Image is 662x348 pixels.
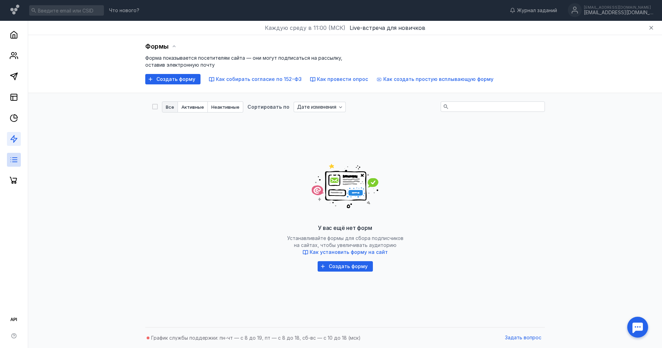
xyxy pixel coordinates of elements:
span: Создать форму [329,264,368,270]
span: Дате изменения [297,104,336,110]
button: Как установить форму на сайт [303,249,388,256]
div: [EMAIL_ADDRESS][DOMAIN_NAME] [584,5,653,9]
button: Как собирать согласие по 152-ФЗ [209,76,302,83]
span: Форма показывается посетителям сайта — они могут подписаться на рассылку, оставив электронную почту [145,55,342,68]
span: Активные [181,105,204,109]
button: Создать форму [318,261,373,272]
span: Устанавливайте формы для сбора подписчиков на сайтах, чтобы увеличивать аудиторию [276,235,415,256]
a: Журнал заданий [506,7,561,14]
span: Задать вопрос [505,335,541,341]
button: Дате изменения [294,102,346,112]
a: Что нового? [106,8,143,13]
span: Каждую среду в 11:00 (МСК) [265,24,345,32]
span: Что нового? [109,8,139,13]
button: Как провести опрос [310,76,368,83]
span: Формы [145,43,169,50]
span: Создать форму [156,76,195,82]
span: Журнал заданий [517,7,557,14]
div: Сортировать по [247,105,289,109]
span: Как создать простую всплывающую форму [383,76,493,82]
span: Как установить форму на сайт [310,249,388,255]
button: Активные [178,101,208,113]
button: Создать форму [145,74,201,84]
span: Live-встреча для новичков [350,24,425,31]
span: Как собирать согласие по 152-ФЗ [216,76,302,82]
span: Все [166,105,174,109]
span: У вас ещё нет форм [318,224,372,231]
button: Все [162,101,178,113]
span: Как провести опрос [317,76,368,82]
div: [EMAIL_ADDRESS][DOMAIN_NAME] [584,10,653,16]
button: Как создать простую всплывающую форму [376,76,493,83]
button: Задать вопрос [501,333,545,343]
span: График службы поддержки: пн-чт — с 8 до 19, пт — с 8 до 18, сб-вс — с 10 до 18 (мск) [151,335,361,341]
input: Введите email или CSID [29,5,104,16]
span: Неактивные [211,105,239,109]
button: Live-встреча для новичков [350,24,425,32]
button: Неактивные [208,101,243,113]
